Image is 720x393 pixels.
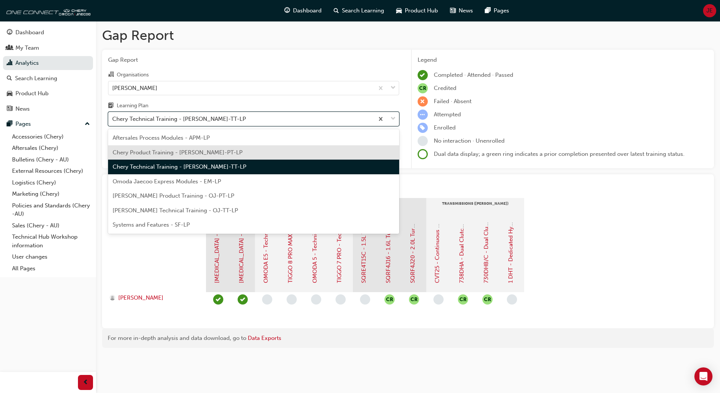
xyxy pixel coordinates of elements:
div: Legend [418,56,708,64]
div: Product Hub [15,89,49,98]
a: OMODA E5 - Technical [262,223,269,283]
a: OMODA 5 - Technical [311,227,318,283]
span: Failed · Absent [434,98,471,105]
a: Marketing (Chery) [9,188,93,200]
span: organisation-icon [108,72,114,78]
a: 730DHB/C - Dual Clutch Transmission [483,182,490,283]
span: down-icon [391,83,396,93]
span: pages-icon [485,6,491,15]
div: Organisations [117,71,149,79]
button: null-icon [458,294,468,305]
span: learningRecordVerb_PASS-icon [238,294,248,305]
span: learningRecordVerb_ATTEMPT-icon [418,110,428,120]
span: learningRecordVerb_COMPLETE-icon [418,70,428,80]
a: Dashboard [3,26,93,40]
a: TIGGO 8 PRO MAX - Technical [287,204,294,283]
a: Search Learning [3,72,93,85]
div: Pages [15,120,31,128]
button: DashboardMy TeamAnalyticsSearch LearningProduct HubNews [3,24,93,117]
span: learningRecordVerb_NONE-icon [287,294,297,305]
span: No interaction · Unenrolled [434,137,505,144]
span: Credited [434,85,456,91]
a: All Pages [9,263,93,274]
a: [MEDICAL_DATA] - Safety [214,216,220,283]
span: News [459,6,473,15]
span: [PERSON_NAME] [118,294,163,302]
span: people-icon [7,45,12,52]
a: car-iconProduct Hub [390,3,444,18]
span: learningRecordVerb_NONE-icon [262,294,272,305]
button: JE [703,4,716,17]
a: pages-iconPages [479,3,515,18]
span: news-icon [7,106,12,113]
span: chart-icon [7,60,12,67]
a: Data Exports [248,335,281,341]
span: news-icon [450,6,456,15]
span: [PERSON_NAME] Product Training - OJ-PT-LP [113,192,234,199]
span: learningRecordVerb_NONE-icon [311,294,321,305]
span: Gap Report [108,56,399,64]
span: null-icon [418,83,428,93]
span: Attempted [434,111,461,118]
div: My Team [15,44,39,52]
div: Learning Plan [117,102,148,110]
span: Systems and Features - SF-LP [113,221,190,228]
span: guage-icon [284,6,290,15]
div: Search Learning [15,74,57,83]
button: null-icon [384,294,395,305]
a: SQRF4J20 - 2.0L Turbo Petrol Direct Injection [409,163,416,283]
div: Dashboard [15,28,44,37]
span: Completed · Attended · Passed [434,72,513,78]
span: learningRecordVerb_FAIL-icon [418,96,428,107]
span: learningRecordVerb_ENROLL-icon [418,123,428,133]
span: car-icon [7,90,12,97]
span: up-icon [85,119,90,129]
span: Dashboard [293,6,322,15]
span: JE [706,6,713,15]
a: [MEDICAL_DATA] - Isolation Process [238,188,245,283]
a: News [3,102,93,116]
span: Aftersales Process Modules - APM-LP [113,134,210,141]
span: learningRecordVerb_NONE-icon [507,294,517,305]
a: SQRE4T15C - 1.5L Turbo Petrol MPI [360,190,367,283]
a: Analytics [3,56,93,70]
a: External Resources (Chery) [9,165,93,177]
a: 738DHA - Dual Clutch Transmission [458,189,465,283]
a: Sales (Chery - AU) [9,220,93,232]
span: guage-icon [7,29,12,36]
div: Open Intercom Messenger [694,367,712,385]
div: News [15,105,30,113]
a: Policies and Standards (Chery -AU) [9,200,93,220]
span: Omoda Jaecoo Express Modules - EM-LP [113,178,221,185]
a: [PERSON_NAME] [110,294,199,302]
a: My Team [3,41,93,55]
a: User changes [9,251,93,263]
button: Pages [3,117,93,131]
a: TIGGO 7 PRO - Technical [336,217,343,283]
span: learningRecordVerb_NONE-icon [418,136,428,146]
a: Technical Hub Workshop information [9,231,93,251]
span: Chery Technical Training - [PERSON_NAME]-TT-LP [113,163,246,170]
button: null-icon [409,294,419,305]
a: CVT25 - Continuous Variable Transmission [434,171,441,283]
span: Search Learning [342,6,384,15]
a: Product Hub [3,87,93,101]
img: oneconnect [4,3,90,18]
span: pages-icon [7,121,12,128]
a: Aftersales (Chery) [9,142,93,154]
span: learningRecordVerb_PASS-icon [213,294,223,305]
span: null-icon [482,294,493,305]
span: search-icon [334,6,339,15]
span: Product Hub [405,6,438,15]
span: car-icon [396,6,402,15]
div: [PERSON_NAME] [112,84,157,92]
a: Accessories (Chery) [9,131,93,143]
span: learningRecordVerb_NONE-icon [336,294,346,305]
a: news-iconNews [444,3,479,18]
span: learningRecordVerb_NONE-icon [433,294,444,305]
a: guage-iconDashboard [278,3,328,18]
